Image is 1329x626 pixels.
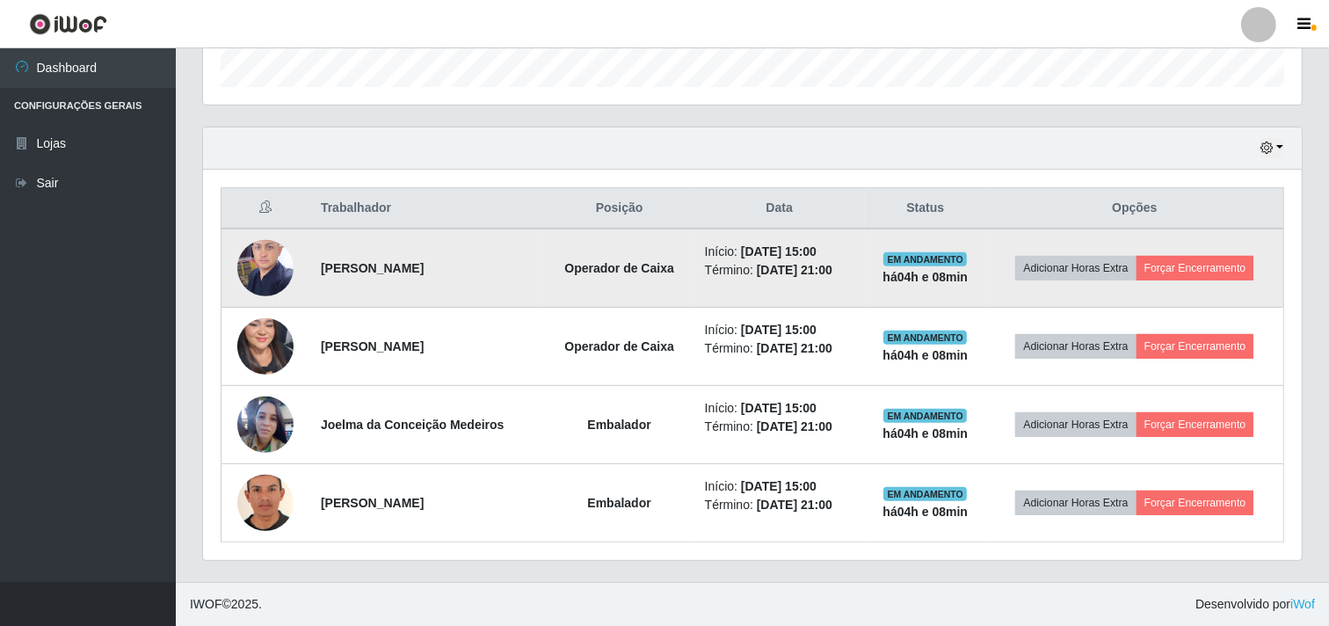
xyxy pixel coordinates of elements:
strong: Operador de Caixa [564,261,674,275]
button: Forçar Encerramento [1137,412,1254,437]
strong: há 04 h e 08 min [882,348,968,362]
strong: [PERSON_NAME] [321,261,424,275]
li: Início: [705,399,854,418]
strong: Operador de Caixa [564,339,674,353]
span: IWOF [190,597,222,611]
button: Forçar Encerramento [1137,334,1254,359]
span: EM ANDAMENTO [883,409,967,423]
th: Opções [986,188,1284,229]
li: Término: [705,339,854,358]
button: Adicionar Horas Extra [1015,334,1136,359]
li: Término: [705,496,854,514]
li: Término: [705,418,854,436]
li: Término: [705,261,854,280]
th: Trabalhador [310,188,545,229]
th: Status [865,188,986,229]
strong: há 04 h e 08 min [882,505,968,519]
img: 1672860829708.jpeg [237,230,294,305]
img: CoreUI Logo [29,13,107,35]
a: iWof [1290,597,1315,611]
img: 1753979789562.jpeg [237,462,294,544]
button: Forçar Encerramento [1137,491,1254,515]
time: [DATE] 15:00 [741,323,817,337]
strong: [PERSON_NAME] [321,496,424,510]
th: Posição [544,188,694,229]
span: © 2025 . [190,595,262,614]
time: [DATE] 21:00 [757,498,832,512]
button: Forçar Encerramento [1137,256,1254,280]
img: 1750900029799.jpeg [237,286,294,407]
time: [DATE] 15:00 [741,479,817,493]
strong: Embalador [587,418,650,432]
strong: Joelma da Conceição Medeiros [321,418,505,432]
li: Início: [705,321,854,339]
button: Adicionar Horas Extra [1015,491,1136,515]
time: [DATE] 15:00 [741,244,817,258]
span: Desenvolvido por [1195,595,1315,614]
time: [DATE] 15:00 [741,401,817,415]
li: Início: [705,243,854,261]
span: EM ANDAMENTO [883,252,967,266]
button: Adicionar Horas Extra [1015,412,1136,437]
button: Adicionar Horas Extra [1015,256,1136,280]
strong: Embalador [587,496,650,510]
li: Início: [705,477,854,496]
time: [DATE] 21:00 [757,419,832,433]
time: [DATE] 21:00 [757,341,832,355]
strong: há 04 h e 08 min [882,426,968,440]
th: Data [694,188,865,229]
strong: há 04 h e 08 min [882,270,968,284]
time: [DATE] 21:00 [757,263,832,277]
span: EM ANDAMENTO [883,487,967,501]
img: 1754014885727.jpeg [237,387,294,462]
strong: [PERSON_NAME] [321,339,424,353]
span: EM ANDAMENTO [883,331,967,345]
